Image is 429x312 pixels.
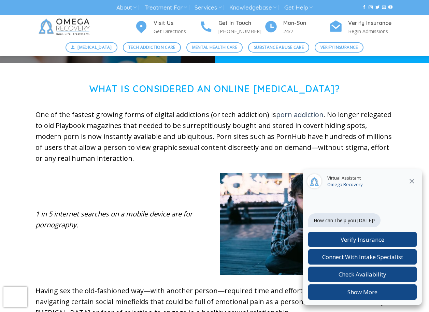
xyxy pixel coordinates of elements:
[195,1,221,14] a: Services
[375,5,380,10] a: Follow on Twitter
[283,19,329,28] h4: Mon-Sun
[35,15,95,39] img: Omega Recovery
[123,42,181,53] a: Tech Addiction Care
[320,44,358,51] span: Verify Insurance
[128,44,175,51] span: Tech Addiction Care
[369,5,373,10] a: Follow on Instagram
[362,5,366,10] a: Follow on Facebook
[348,27,394,35] p: Begin Admissions
[199,19,264,36] a: Get In Touch [PHONE_NUMBER]
[144,1,187,14] a: Treatment For
[218,19,264,28] h4: Get In Touch
[284,1,313,14] a: Get Help
[329,19,394,36] a: Verify Insurance Begin Admissions
[192,44,237,51] span: Mental Health Care
[276,110,324,119] a: porn addiction
[248,42,309,53] a: Substance Abuse Care
[154,27,199,35] p: Get Directions
[186,42,243,53] a: Mental Health Care
[134,19,199,36] a: Visit Us Get Directions
[315,42,363,53] a: Verify Insurance
[35,109,394,164] p: One of the fastest growing forms of digital addictions (or tech addiction) is . No longer relegat...
[348,19,394,28] h4: Verify Insurance
[218,27,264,35] p: [PHONE_NUMBER]
[283,27,329,35] p: 24/7
[77,44,112,51] span: [MEDICAL_DATA]
[116,1,137,14] a: About
[154,19,199,28] h4: Visit Us
[382,5,386,10] a: Send us an email
[66,42,117,53] a: [MEDICAL_DATA]
[229,1,276,14] a: Knowledgebase
[35,83,394,95] h1: What is Considered an online [MEDICAL_DATA]?
[254,44,304,51] span: Substance Abuse Care
[35,209,192,229] em: 1 in 5 internet searches on a mobile device are for pornography.
[388,5,392,10] a: Follow on YouTube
